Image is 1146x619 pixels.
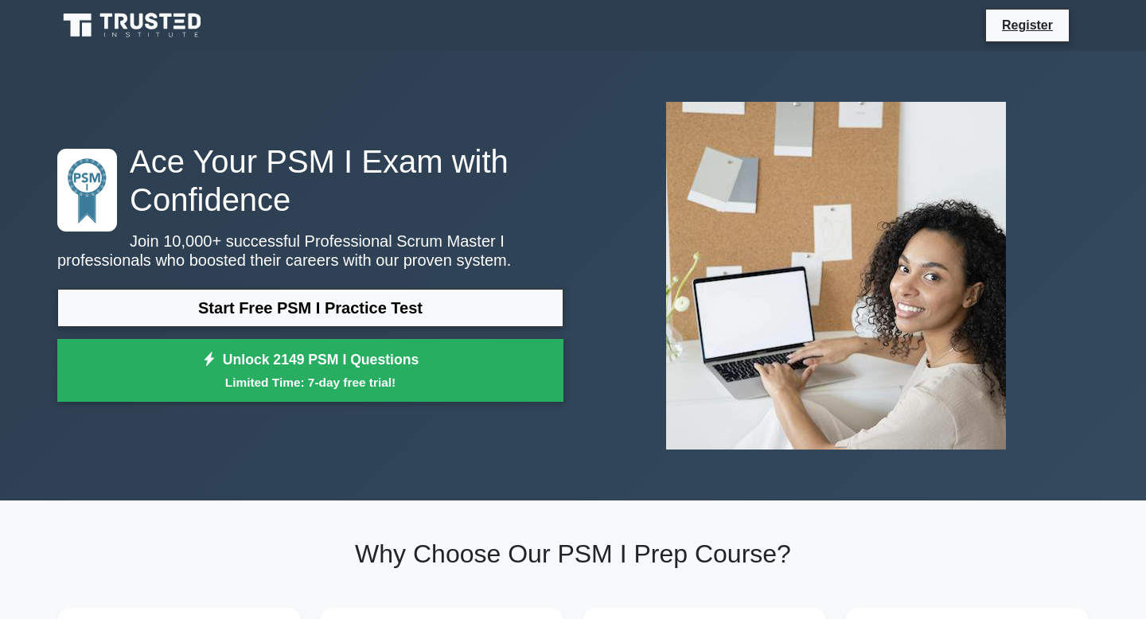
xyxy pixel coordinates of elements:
[77,373,544,391] small: Limited Time: 7-day free trial!
[992,15,1062,35] a: Register
[57,142,563,219] h1: Ace Your PSM I Exam with Confidence
[57,339,563,403] a: Unlock 2149 PSM I QuestionsLimited Time: 7-day free trial!
[57,232,563,270] p: Join 10,000+ successful Professional Scrum Master I professionals who boosted their careers with ...
[57,539,1089,569] h2: Why Choose Our PSM I Prep Course?
[57,289,563,327] a: Start Free PSM I Practice Test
